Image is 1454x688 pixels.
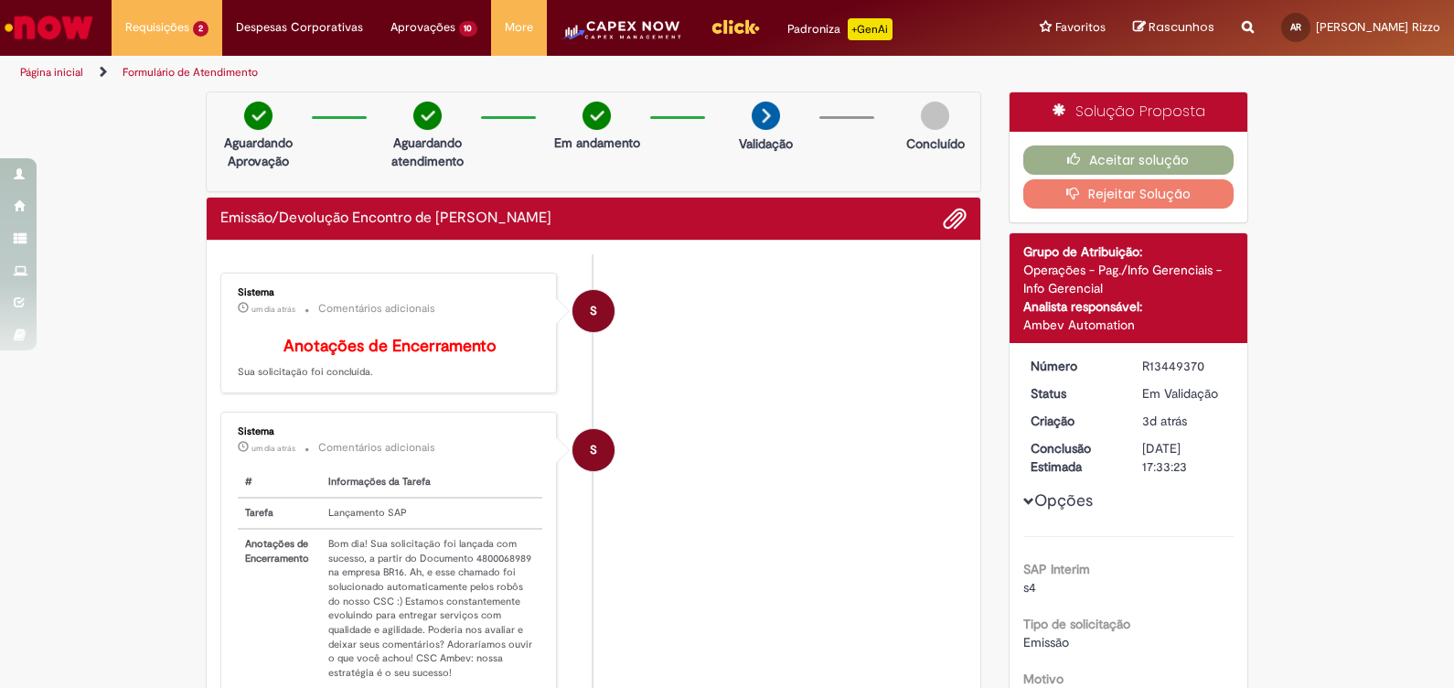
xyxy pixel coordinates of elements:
[1023,316,1235,334] div: Ambev Automation
[1142,412,1227,430] div: 26/08/2025 16:10:48
[244,102,273,130] img: check-circle-green.png
[238,498,321,529] th: Tarefa
[554,134,640,152] p: Em andamento
[123,65,258,80] a: Formulário de Atendimento
[1055,18,1106,37] span: Favoritos
[572,290,615,332] div: System
[848,18,893,40] p: +GenAi
[1023,561,1090,577] b: SAP Interim
[572,429,615,471] div: System
[251,304,295,315] time: 28/08/2025 10:01:36
[251,443,295,454] time: 28/08/2025 10:01:34
[459,21,478,37] span: 10
[238,529,321,688] th: Anotações de Encerramento
[283,336,497,357] b: Anotações de Encerramento
[321,468,542,498] th: Informações da Tarefa
[711,13,760,40] img: click_logo_yellow_360x200.png
[739,134,793,153] p: Validação
[14,56,956,90] ul: Trilhas de página
[1142,384,1227,403] div: Em Validação
[1017,412,1129,430] dt: Criação
[505,18,533,37] span: More
[752,102,780,130] img: arrow-next.png
[1142,439,1227,476] div: [DATE] 17:33:23
[943,207,967,231] button: Adicionar anexos
[251,443,295,454] span: um dia atrás
[1023,261,1235,297] div: Operações - Pag./Info Gerenciais - Info Gerencial
[1133,19,1214,37] a: Rascunhos
[236,18,363,37] span: Despesas Corporativas
[1142,357,1227,375] div: R13449370
[1017,357,1129,375] dt: Número
[1010,92,1248,132] div: Solução Proposta
[590,289,597,333] span: S
[787,18,893,40] div: Padroniza
[590,428,597,472] span: S
[1023,671,1064,687] b: Motivo
[214,134,303,170] p: Aguardando Aprovação
[1023,579,1036,596] span: s4
[1023,297,1235,316] div: Analista responsável:
[1017,384,1129,403] dt: Status
[1142,413,1187,429] span: 3d atrás
[193,21,208,37] span: 2
[238,338,542,380] p: Sua solicitação foi concluída.
[20,65,83,80] a: Página inicial
[321,529,542,688] td: Bom dia! Sua solicitação foi lançada com sucesso, a partir do Documento 4800068989 na empresa BR1...
[251,304,295,315] span: um dia atrás
[1017,439,1129,476] dt: Conclusão Estimada
[238,426,542,437] div: Sistema
[238,287,542,298] div: Sistema
[561,18,682,55] img: CapexLogo5.png
[1149,18,1214,36] span: Rascunhos
[238,468,321,498] th: #
[906,134,965,153] p: Concluído
[383,134,472,170] p: Aguardando atendimento
[583,102,611,130] img: check-circle-green.png
[1142,413,1187,429] time: 26/08/2025 16:10:48
[1023,242,1235,261] div: Grupo de Atribuição:
[1023,634,1069,650] span: Emissão
[2,9,96,46] img: ServiceNow
[1023,145,1235,175] button: Aceitar solução
[413,102,442,130] img: check-circle-green.png
[1023,616,1130,632] b: Tipo de solicitação
[125,18,189,37] span: Requisições
[220,210,551,227] h2: Emissão/Devolução Encontro de Contas Fornecedor Histórico de tíquete
[1290,21,1301,33] span: AR
[318,301,435,317] small: Comentários adicionais
[390,18,455,37] span: Aprovações
[318,440,435,456] small: Comentários adicionais
[321,498,542,529] td: Lançamento SAP
[1316,19,1440,35] span: [PERSON_NAME] Rizzo
[1023,179,1235,209] button: Rejeitar Solução
[921,102,949,130] img: img-circle-grey.png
